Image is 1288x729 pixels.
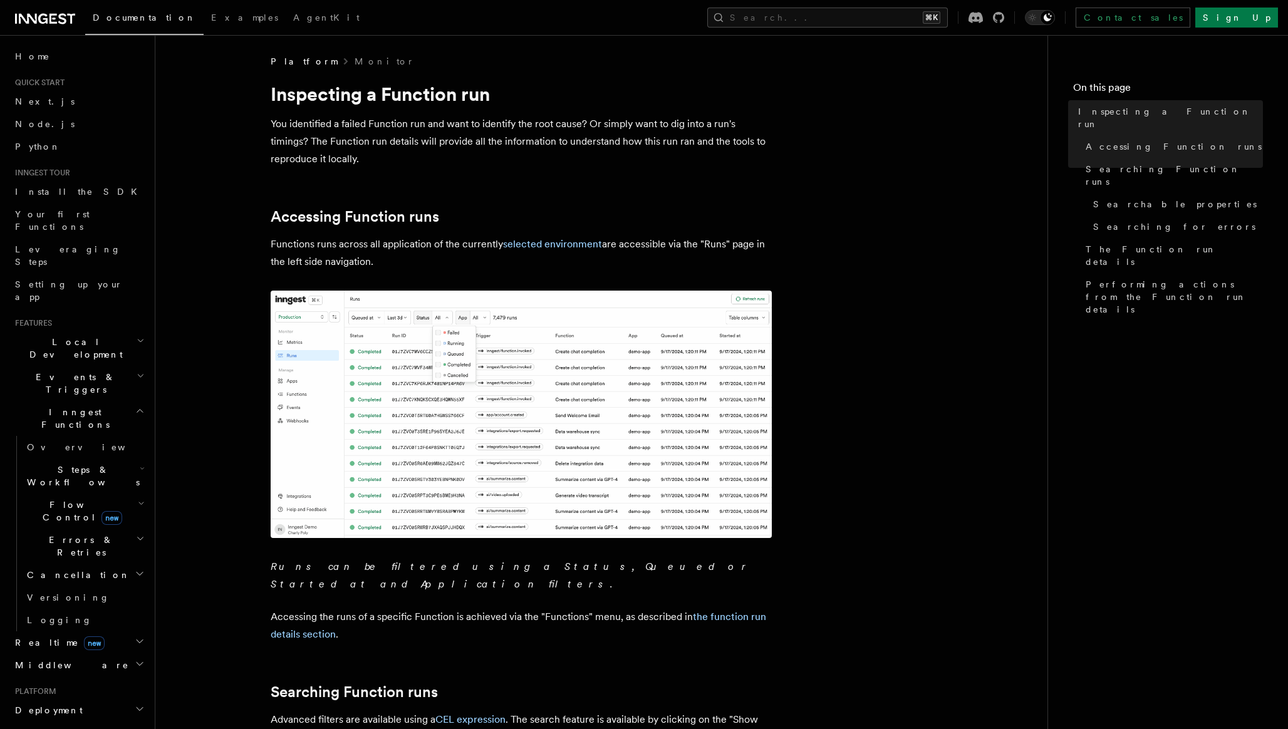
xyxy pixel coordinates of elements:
[10,168,70,178] span: Inngest tour
[22,609,147,631] a: Logging
[10,631,147,654] button: Realtimenew
[293,13,360,23] span: AgentKit
[10,686,56,696] span: Platform
[10,78,65,88] span: Quick start
[101,511,122,525] span: new
[271,611,766,640] a: the function run details section
[1081,158,1263,193] a: Searching Function runs
[15,96,75,106] span: Next.js
[1025,10,1055,25] button: Toggle dark mode
[271,683,438,701] a: Searching Function runs
[271,291,772,538] img: The "Handle failed payments" Function runs list features a run in a failing state.
[10,406,135,431] span: Inngest Functions
[355,55,414,68] a: Monitor
[10,180,147,203] a: Install the SDK
[1093,198,1257,210] span: Searchable properties
[10,654,147,676] button: Middleware
[923,11,940,24] kbd: ⌘K
[22,529,147,564] button: Errors & Retries
[27,442,156,452] span: Overview
[271,115,772,168] p: You identified a failed Function run and want to identify the root cause? Or simply want to dig i...
[707,8,948,28] button: Search...⌘K
[211,13,278,23] span: Examples
[271,608,772,643] p: Accessing the runs of a specific Function is achieved via the "Functions" menu, as described in .
[1076,8,1190,28] a: Contact sales
[10,436,147,631] div: Inngest Functions
[1195,8,1278,28] a: Sign Up
[10,704,83,716] span: Deployment
[10,238,147,273] a: Leveraging Steps
[1081,238,1263,273] a: The Function run details
[15,187,145,197] span: Install the SDK
[10,699,147,721] button: Deployment
[271,561,751,590] em: Runs can be filtered using a Status, Queued or Started at and Application filters.
[10,659,129,671] span: Middleware
[15,119,75,129] span: Node.js
[10,113,147,135] a: Node.js
[503,238,602,250] a: selected environment
[1073,80,1263,100] h4: On this page
[10,371,137,396] span: Events & Triggers
[27,592,110,602] span: Versioning
[271,55,337,68] span: Platform
[22,436,147,458] a: Overview
[1088,215,1263,238] a: Searching for errors
[85,4,204,35] a: Documentation
[22,499,138,524] span: Flow Control
[1078,105,1263,130] span: Inspecting a Function run
[22,494,147,529] button: Flow Controlnew
[10,273,147,308] a: Setting up your app
[1073,100,1263,135] a: Inspecting a Function run
[10,45,147,68] a: Home
[93,13,196,23] span: Documentation
[84,636,105,650] span: new
[22,458,147,494] button: Steps & Workflows
[271,83,772,105] h1: Inspecting a Function run
[22,569,130,581] span: Cancellation
[1086,140,1262,153] span: Accessing Function runs
[271,235,772,271] p: Functions runs across all application of the currently are accessible via the "Runs" page in the ...
[10,135,147,158] a: Python
[15,244,121,267] span: Leveraging Steps
[1081,273,1263,321] a: Performing actions from the Function run details
[10,401,147,436] button: Inngest Functions
[1088,193,1263,215] a: Searchable properties
[1093,220,1255,233] span: Searching for errors
[10,331,147,366] button: Local Development
[1081,135,1263,158] a: Accessing Function runs
[10,318,52,328] span: Features
[10,366,147,401] button: Events & Triggers
[204,4,286,34] a: Examples
[435,713,506,725] a: CEL expression
[286,4,367,34] a: AgentKit
[22,534,136,559] span: Errors & Retries
[1086,278,1263,316] span: Performing actions from the Function run details
[10,336,137,361] span: Local Development
[10,203,147,238] a: Your first Functions
[27,615,92,625] span: Logging
[15,209,90,232] span: Your first Functions
[1086,163,1263,188] span: Searching Function runs
[15,279,123,302] span: Setting up your app
[10,90,147,113] a: Next.js
[10,636,105,649] span: Realtime
[15,142,61,152] span: Python
[15,50,50,63] span: Home
[22,586,147,609] a: Versioning
[271,208,439,225] a: Accessing Function runs
[22,463,140,489] span: Steps & Workflows
[1086,243,1263,268] span: The Function run details
[22,564,147,586] button: Cancellation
